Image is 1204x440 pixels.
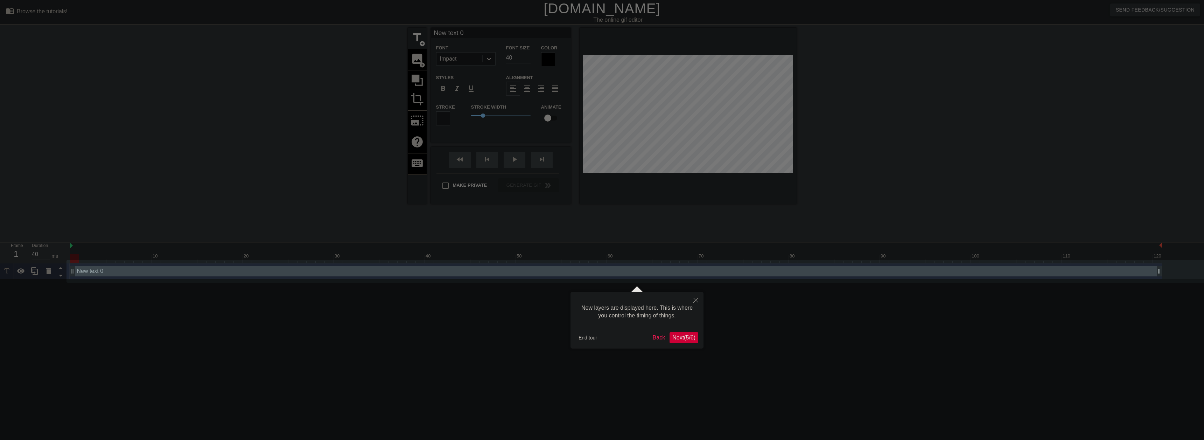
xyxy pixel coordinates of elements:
button: End tour [576,332,600,343]
button: Back [650,332,668,343]
button: Next [670,332,698,343]
div: New layers are displayed here. This is where you control the timing of things. [576,297,698,327]
span: Next ( 5 / 6 ) [672,335,695,341]
button: Close [688,292,703,308]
